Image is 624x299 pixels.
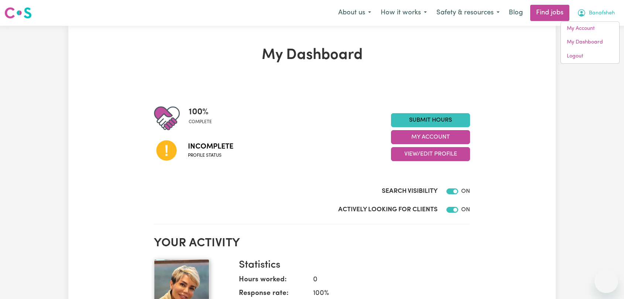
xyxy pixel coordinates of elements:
label: Search Visibility [382,187,438,196]
h2: Your activity [154,236,470,250]
div: Profile completeness: 100% [189,105,218,131]
span: ON [461,188,470,194]
h3: Statistics [239,259,464,272]
label: Actively Looking for Clients [338,205,438,215]
a: My Dashboard [561,35,619,49]
dd: 100 % [307,288,464,299]
button: How it works [376,5,432,21]
span: Incomplete [188,141,233,152]
dd: 0 [307,275,464,285]
a: Find jobs [530,5,569,21]
a: My Account [561,22,619,36]
button: My Account [391,130,470,144]
button: Safety & resources [432,5,504,21]
a: Submit Hours [391,113,470,127]
span: Banafsheh [589,9,615,17]
span: complete [189,119,212,125]
span: Profile status [188,152,233,159]
img: Careseekers logo [4,6,32,20]
span: ON [461,207,470,213]
a: Careseekers logo [4,4,32,21]
dt: Hours worked: [239,275,307,288]
button: View/Edit Profile [391,147,470,161]
a: Blog [504,5,527,21]
a: Logout [561,49,619,63]
button: About us [333,5,376,21]
span: 100 % [189,105,212,119]
div: My Account [560,21,620,64]
h1: My Dashboard [154,46,470,64]
iframe: Button to launch messaging window [594,270,618,293]
button: My Account [572,5,620,21]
